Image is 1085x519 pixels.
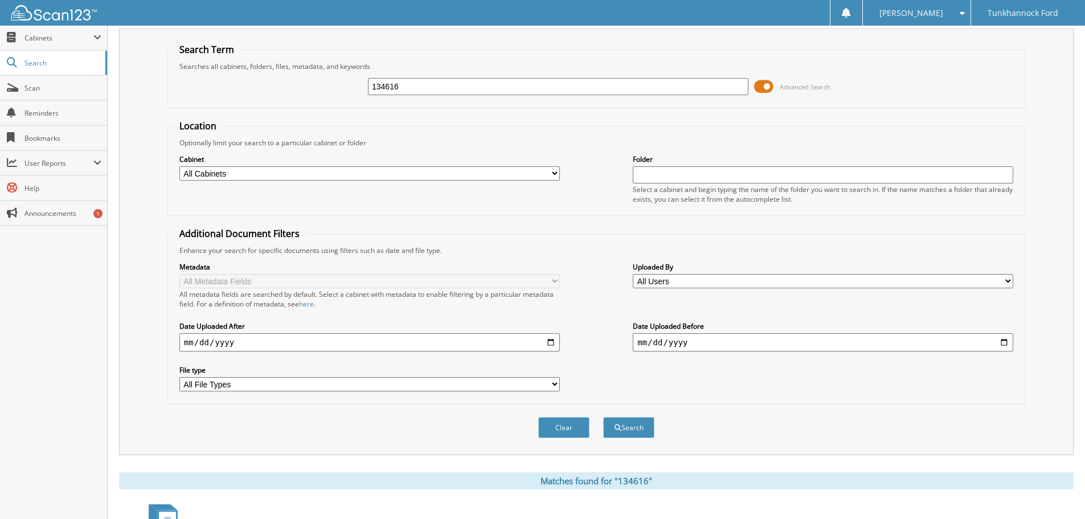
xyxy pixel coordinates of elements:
label: File type [179,365,560,375]
span: Announcements [24,209,101,218]
legend: Additional Document Filters [174,227,305,240]
button: Search [603,417,654,438]
button: Clear [538,417,589,438]
input: start [179,333,560,352]
label: Date Uploaded Before [633,321,1013,331]
div: 1 [93,209,103,218]
label: Cabinet [179,154,560,164]
img: scan123-logo-white.svg [11,5,97,21]
input: end [633,333,1013,352]
span: Help [24,183,101,193]
iframe: Chat Widget [1028,464,1085,519]
span: [PERSON_NAME] [879,10,943,17]
label: Metadata [179,262,560,272]
span: Tunkhannock Ford [988,10,1058,17]
span: User Reports [24,158,93,168]
span: Search [24,58,100,68]
div: Enhance your search for specific documents using filters such as date and file type. [174,246,1019,255]
div: All metadata fields are searched by default. Select a cabinet with metadata to enable filtering b... [179,289,560,309]
div: Matches found for "134616" [119,472,1074,489]
legend: Location [174,120,222,132]
span: Reminders [24,108,101,118]
span: Cabinets [24,33,93,43]
label: Uploaded By [633,262,1013,272]
span: Scan [24,83,101,93]
legend: Search Term [174,43,240,56]
a: here [299,299,314,309]
label: Folder [633,154,1013,164]
div: Optionally limit your search to a particular cabinet or folder [174,138,1019,148]
span: Bookmarks [24,133,101,143]
span: Advanced Search [780,83,830,91]
label: Date Uploaded After [179,321,560,331]
div: Select a cabinet and begin typing the name of the folder you want to search in. If the name match... [633,185,1013,204]
div: Searches all cabinets, folders, files, metadata, and keywords [174,62,1019,71]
